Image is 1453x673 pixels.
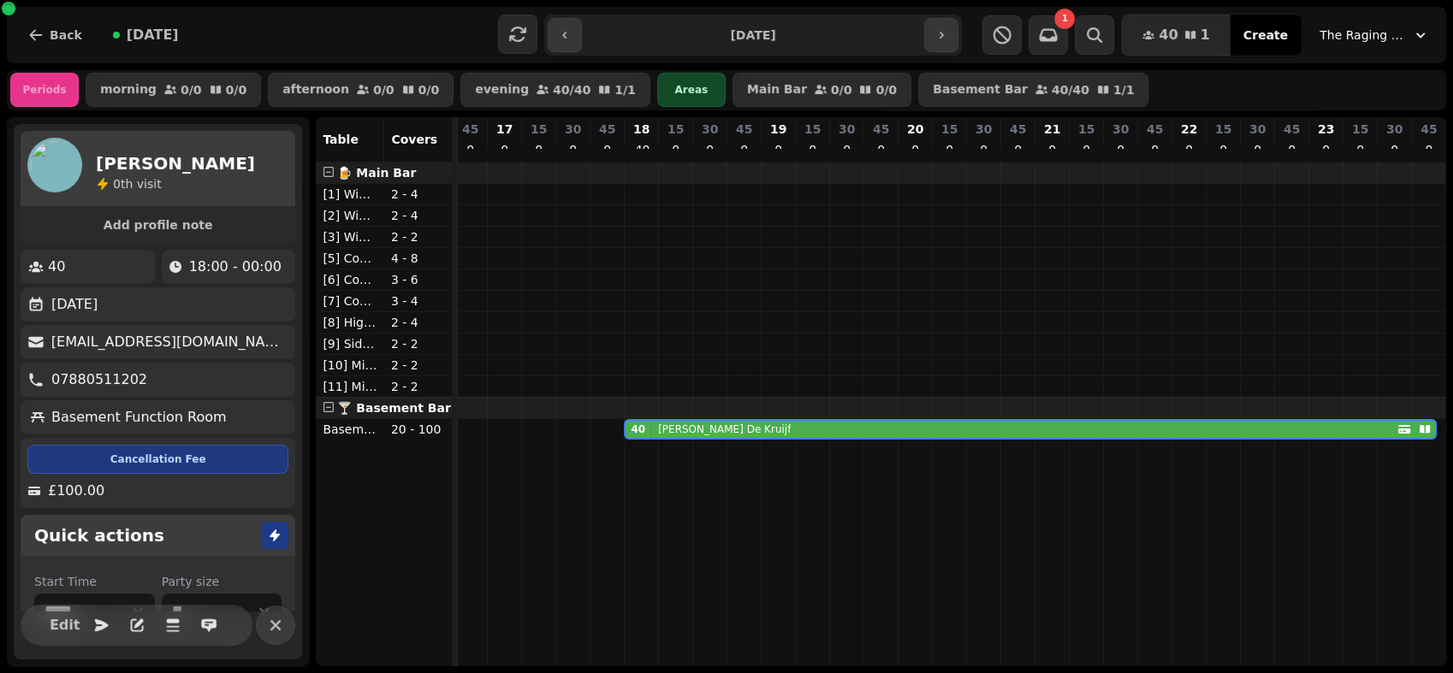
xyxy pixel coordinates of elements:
p: 0 [1353,141,1367,158]
p: [8] High Top Right [323,314,377,331]
p: 20 [907,121,923,138]
p: afternoon [282,83,349,97]
p: 15 [804,121,821,138]
p: 0 [874,141,887,158]
p: 2 - 4 [391,186,446,203]
span: Edit [55,618,75,632]
p: [9] Side Wall [323,335,377,352]
p: 0 [942,141,956,158]
p: 2 - 2 [391,378,446,395]
p: 22 [1181,121,1197,138]
p: £100.00 [48,481,104,501]
button: morning0/00/0 [86,73,261,107]
button: Create [1230,15,1302,56]
p: 0 [1079,141,1093,158]
p: [EMAIL_ADDRESS][DOMAIN_NAME] [51,332,288,352]
p: 45 [1147,121,1163,138]
p: 30 [565,121,581,138]
label: Party size [162,573,282,590]
button: Back [14,15,96,56]
button: Basement Bar40/401/1 [918,73,1148,107]
span: 1 [1062,15,1068,23]
p: 15 [1352,121,1368,138]
p: [PERSON_NAME] De Kruijf [658,422,791,436]
span: Back [50,29,82,41]
h2: [PERSON_NAME] [96,151,255,174]
p: [6] Couch Middle [323,271,377,288]
p: evening [475,83,529,97]
p: Basement Bar [933,83,1028,97]
p: 0 [976,141,990,158]
p: 30 [1386,121,1403,138]
p: 15 [1215,121,1231,138]
p: 0 [1250,141,1264,158]
button: Add profile note [27,214,288,236]
p: 21 [1044,121,1060,138]
button: The Raging Bull [1309,20,1439,50]
p: 2 - 4 [391,207,446,224]
p: 15 [941,121,958,138]
p: 0 [531,141,545,158]
p: 15 [531,121,547,138]
div: Cancellation Fee [27,445,288,474]
span: 40 [1159,28,1177,42]
p: 4 - 8 [391,250,446,267]
span: 0 [113,176,121,190]
p: 0 [1284,141,1298,158]
p: 0 [908,141,922,158]
p: 0 [805,141,819,158]
p: 2 - 2 [391,228,446,245]
p: 19 [770,121,786,138]
span: Table [323,133,359,146]
p: 0 [1045,141,1059,158]
span: 1 [1201,28,1210,42]
button: afternoon0/00/0 [268,73,454,107]
p: 0 / 0 [831,84,852,96]
p: 0 [771,141,785,158]
p: 0 [1387,141,1401,158]
p: [DATE] [51,294,98,315]
p: Basement Function Room [323,421,377,438]
p: Basement Function Room [51,407,227,428]
img: aHR0cHM6Ly93d3cuZ3JhdmF0YXIuY29tL2F2YXRhci8zMmMyNzdlNmQxMWMzM2IxMjRkMGI1OTJhM2I4MjM4YT9zPTE1MCZkP... [27,138,82,192]
p: 45 [736,121,752,138]
p: 0 / 0 [373,84,394,96]
p: 1 / 1 [614,84,636,96]
p: 40 [48,257,65,277]
p: 30 [1112,121,1129,138]
p: 40 / 40 [553,84,590,96]
p: 18:00 - 00:00 [189,257,282,277]
p: 0 [1148,141,1161,158]
p: 0 [668,141,682,158]
span: Add profile note [41,219,275,231]
p: 30 [1249,121,1266,138]
span: 🍸 Basement Bar [337,401,450,415]
span: Create [1243,29,1288,41]
div: Areas [657,73,726,107]
p: 45 [873,121,889,138]
p: 18 [633,121,649,138]
p: 07880511202 [51,369,147,390]
p: 0 [737,141,750,158]
button: 401 [1122,15,1230,56]
p: 0 [1216,141,1230,158]
p: Main Bar [747,83,807,97]
button: Main Bar0/00/0 [732,73,911,107]
p: [5] Couch Left [323,250,377,267]
p: 0 [1422,141,1436,158]
p: 45 [1420,121,1437,138]
button: evening40/401/1 [460,73,650,107]
p: 0 [463,141,477,158]
p: 0 [1011,141,1024,158]
p: 1 / 1 [1113,84,1135,96]
p: 0 [839,141,853,158]
p: 2 - 4 [391,314,446,331]
p: 0 / 0 [181,84,202,96]
p: 3 - 6 [391,271,446,288]
p: 0 [497,141,511,158]
p: 20 - 100 [391,421,446,438]
p: 40 / 40 [1052,84,1089,96]
span: The Raging Bull [1320,27,1405,44]
p: 23 [1318,121,1334,138]
p: 40 [634,141,648,158]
